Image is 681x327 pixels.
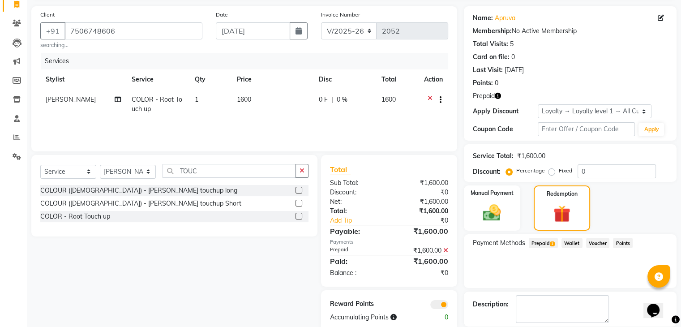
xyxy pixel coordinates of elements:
th: Stylist [40,69,126,90]
button: +91 [40,22,65,39]
div: ₹1,600.00 [389,226,455,237]
div: Services [41,53,455,69]
div: ₹1,600.00 [389,207,455,216]
iframe: chat widget [643,291,672,318]
div: ₹0 [389,188,455,197]
div: Net: [323,197,389,207]
div: ₹0 [389,268,455,278]
div: Card on file: [473,52,510,62]
label: Client [40,11,55,19]
a: Apruva [495,13,515,23]
div: Total Visits: [473,39,508,49]
div: Membership: [473,26,512,36]
div: Service Total: [473,151,514,161]
a: Add Tip [323,216,400,225]
label: Date [216,11,228,19]
div: COLOUR ([DEMOGRAPHIC_DATA]) - [PERSON_NAME] touchup long [40,186,237,195]
div: ₹1,600.00 [389,178,455,188]
span: 1 [195,95,198,103]
div: No Active Membership [473,26,668,36]
small: searching... [40,41,202,49]
span: COLOR - Root Touch up [132,95,182,113]
div: Reward Points [323,299,389,309]
span: Prepaid [529,238,558,248]
th: Action [419,69,448,90]
label: Invoice Number [321,11,360,19]
div: Discount: [323,188,389,197]
span: 1600 [381,95,396,103]
th: Disc [313,69,376,90]
span: Points [613,238,633,248]
div: Balance : [323,268,389,278]
label: Manual Payment [471,189,514,197]
th: Qty [189,69,231,90]
div: Accumulating Points [323,313,422,322]
span: Payment Methods [473,238,525,248]
div: Description: [473,300,509,309]
input: Enter Offer / Coupon Code [538,122,635,136]
div: Paid: [323,256,389,267]
th: Total [376,69,419,90]
div: Sub Total: [323,178,389,188]
div: ₹1,600.00 [389,256,455,267]
span: 0 F [319,95,328,104]
div: 0 [422,313,454,322]
div: Apply Discount [473,107,538,116]
img: _gift.svg [548,203,576,224]
input: Search or Scan [163,164,296,178]
div: 0 [511,52,515,62]
div: Payments [330,238,448,246]
img: _cash.svg [477,202,506,223]
span: Voucher [586,238,610,248]
span: Prepaid [473,91,495,101]
div: COLOUR ([DEMOGRAPHIC_DATA]) - [PERSON_NAME] touchup Short [40,199,241,208]
div: Points: [473,78,493,88]
label: Percentage [516,167,545,175]
div: Prepaid [323,246,389,255]
div: ₹1,600.00 [389,246,455,255]
div: 0 [495,78,498,88]
span: Total [330,165,351,174]
div: Coupon Code [473,125,538,134]
div: Discount: [473,167,501,176]
span: [PERSON_NAME] [46,95,96,103]
th: Price [231,69,313,90]
label: Redemption [547,190,578,198]
div: Name: [473,13,493,23]
div: ₹1,600.00 [517,151,545,161]
div: COLOR - Root Touch up [40,212,110,221]
div: 5 [510,39,514,49]
th: Service [126,69,189,90]
span: Wallet [561,238,582,248]
label: Fixed [559,167,572,175]
div: ₹1,600.00 [389,197,455,207]
div: [DATE] [505,65,524,75]
span: 1 [550,241,555,247]
span: 0 % [337,95,347,104]
div: Total: [323,207,389,216]
div: Last Visit: [473,65,503,75]
span: 1600 [237,95,251,103]
div: ₹0 [400,216,454,225]
input: Search by Name/Mobile/Email/Code [64,22,202,39]
span: | [331,95,333,104]
div: Payable: [323,226,389,237]
button: Apply [638,123,664,136]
